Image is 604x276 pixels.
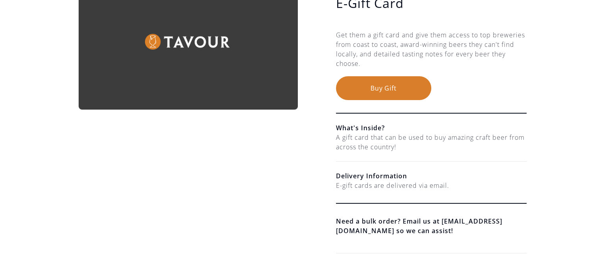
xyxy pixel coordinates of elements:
[336,30,527,76] div: Get them a gift card and give them access to top breweries from coast to coast, award-winning bee...
[336,216,527,235] a: Need a bulk order? Email us at [EMAIL_ADDRESS][DOMAIN_NAME] so we can assist!
[336,171,527,181] h6: Delivery Information
[336,76,431,100] button: Buy Gift
[336,181,527,190] div: E-gift cards are delivered via email.
[336,123,527,133] h6: What's Inside?
[336,133,527,152] div: A gift card that can be used to buy amazing craft beer from across the country!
